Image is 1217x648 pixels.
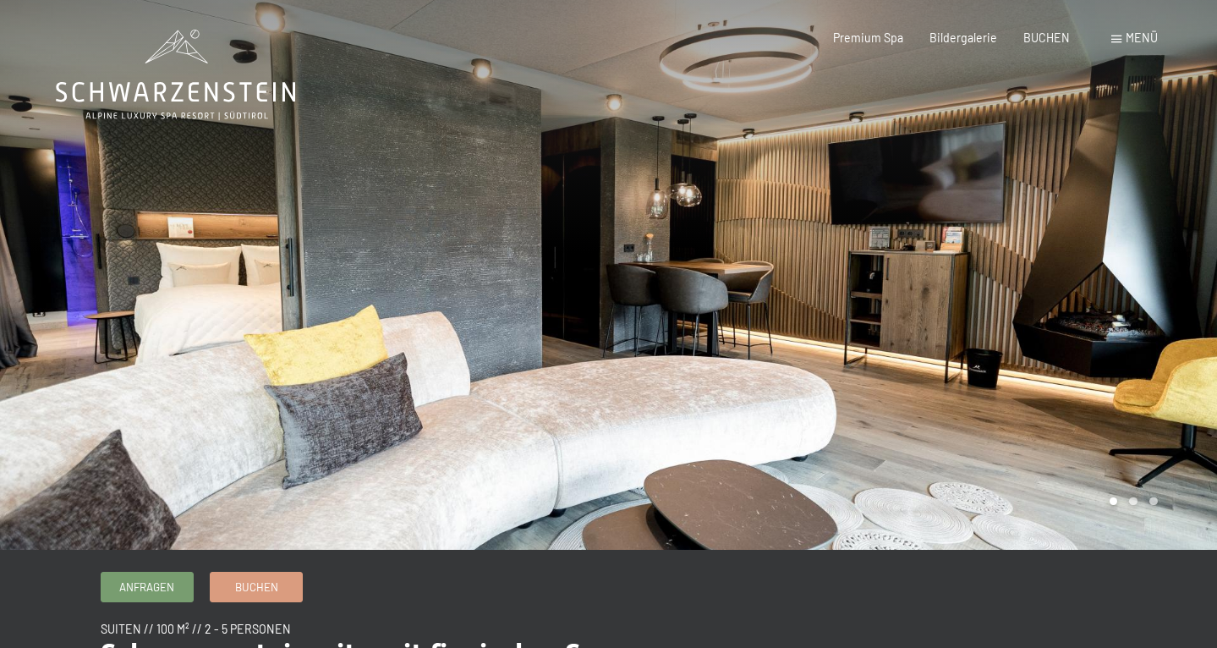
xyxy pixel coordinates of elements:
a: BUCHEN [1023,30,1070,45]
span: Menü [1126,30,1158,45]
span: Buchen [235,579,278,595]
a: Bildergalerie [929,30,997,45]
span: Anfragen [119,579,174,595]
a: Premium Spa [833,30,903,45]
span: Suiten // 100 m² // 2 - 5 Personen [101,622,291,636]
a: Anfragen [101,573,193,601]
a: Buchen [211,573,302,601]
